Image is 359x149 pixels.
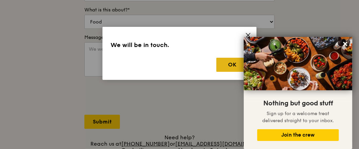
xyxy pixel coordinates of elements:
span: Nothing but good stuff [263,99,333,107]
button: OK [216,58,248,72]
img: DSC07876-Edit02-Large.jpeg [244,37,352,90]
h3: We will be in touch. [111,40,248,50]
button: Join the crew [257,129,339,141]
span: Sign up for a welcome treat delivered straight to your inbox. [262,111,334,123]
button: Close [340,39,351,49]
